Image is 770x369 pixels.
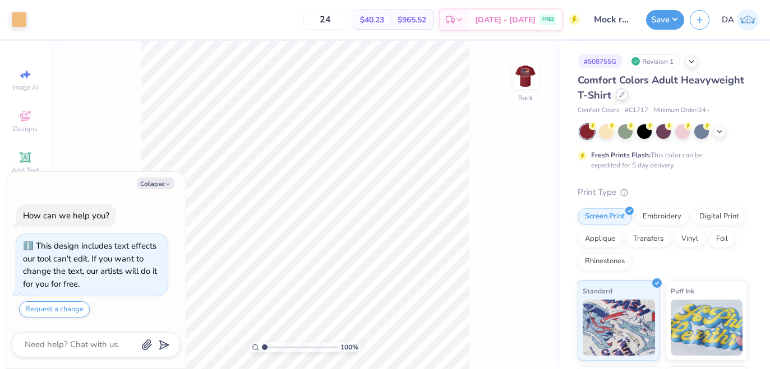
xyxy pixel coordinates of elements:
[12,166,39,175] span: Add Text
[13,124,38,133] span: Designs
[475,14,536,26] span: [DATE] - [DATE]
[360,14,384,26] span: $40.23
[635,208,689,225] div: Embroidery
[646,10,684,30] button: Save
[625,106,648,115] span: # C1717
[340,342,358,352] span: 100 %
[578,186,748,199] div: Print Type
[591,151,651,160] strong: Fresh Prints Flash:
[23,210,109,221] div: How can we help you?
[578,253,632,270] div: Rhinestones
[578,231,623,247] div: Applique
[578,106,619,115] span: Comfort Colors
[692,208,746,225] div: Digital Print
[12,83,39,92] span: Image AI
[674,231,706,247] div: Vinyl
[722,9,759,31] a: DA
[671,285,694,297] span: Puff Ink
[671,300,743,356] img: Puff Ink
[585,8,640,31] input: Untitled Design
[722,13,734,26] span: DA
[518,93,533,103] div: Back
[578,208,632,225] div: Screen Print
[591,150,729,170] div: This color can be expedited for 5 day delivery.
[23,240,157,289] div: This design includes text effects our tool can't edit. If you want to change the text, our artist...
[137,178,174,189] button: Collapse
[578,73,744,102] span: Comfort Colors Adult Heavyweight T-Shirt
[626,231,671,247] div: Transfers
[654,106,710,115] span: Minimum Order: 24 +
[628,54,680,68] div: Revision 1
[514,65,537,87] img: Back
[583,300,655,356] img: Standard
[303,10,347,30] input: – –
[19,301,90,317] button: Request a change
[542,16,554,24] span: FREE
[583,285,612,297] span: Standard
[398,14,426,26] span: $965.52
[578,54,623,68] div: # 508755G
[709,231,735,247] div: Foil
[737,9,759,31] img: Damarys Aceituno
